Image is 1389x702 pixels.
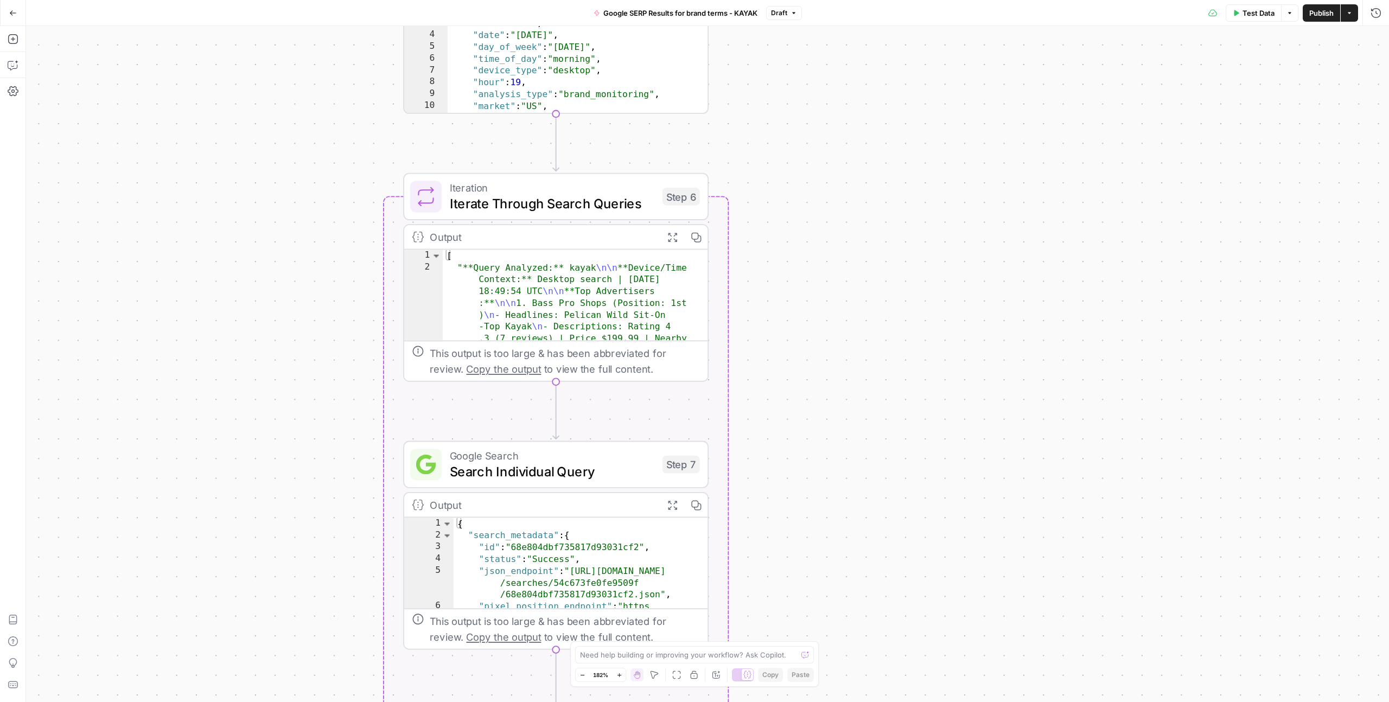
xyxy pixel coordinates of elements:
div: Output [430,229,654,245]
span: Copy the output [466,363,541,375]
div: 1 [404,250,443,261]
span: 182% [593,671,608,679]
div: Step 7 [662,456,700,474]
span: Draft [771,8,787,18]
div: This output is too large & has been abbreviated for review. to view the full content. [430,346,699,377]
span: Search Individual Query [450,462,655,481]
span: Paste [792,670,810,680]
div: Step 6 [662,188,700,206]
div: This output is too large & has been abbreviated for review. to view the full content. [430,613,699,644]
span: Iteration [450,180,655,195]
div: 2 [404,529,454,541]
button: Draft [766,6,802,20]
div: 9 [404,88,448,100]
div: 11 [404,112,448,124]
div: 4 [404,29,448,41]
div: 5 [404,565,454,600]
div: 6 [404,53,448,65]
div: 4 [404,553,454,565]
span: Toggle code folding, rows 1 through 3 [431,250,442,261]
span: Google SERP Results for brand terms - KAYAK [603,8,757,18]
div: 1 [404,518,454,529]
div: Google SearchSearch Individual QueryStep 7Output{ "search_metadata":{ "id":"68e804dbf735817d93031... [403,441,709,650]
div: Output [430,497,654,513]
button: Publish [1303,4,1340,22]
button: Copy [758,668,783,682]
span: Publish [1309,8,1334,18]
div: 8 [404,76,448,88]
span: Google Search [450,448,655,463]
div: 6 [404,601,454,660]
div: IterationIterate Through Search QueriesStep 6Output[ "**Query Analyzed:** kayak\n\n**Device/Time ... [403,173,709,382]
div: 5 [404,41,448,53]
button: Test Data [1226,4,1281,22]
span: Toggle code folding, rows 1 through 201 [442,518,453,529]
span: Iterate Through Search Queries [450,194,655,213]
span: Copy the output [466,631,541,643]
span: Test Data [1243,8,1275,18]
g: Edge from step_6 to step_7 [553,382,559,439]
button: Google SERP Results for brand terms - KAYAK [587,4,764,22]
div: 3 [404,541,454,553]
div: 7 [404,65,448,76]
div: 10 [404,100,448,112]
button: Paste [787,668,814,682]
g: Edge from step_19 to step_6 [553,114,559,171]
span: Copy [762,670,779,680]
span: Toggle code folding, rows 2 through 12 [442,529,453,541]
